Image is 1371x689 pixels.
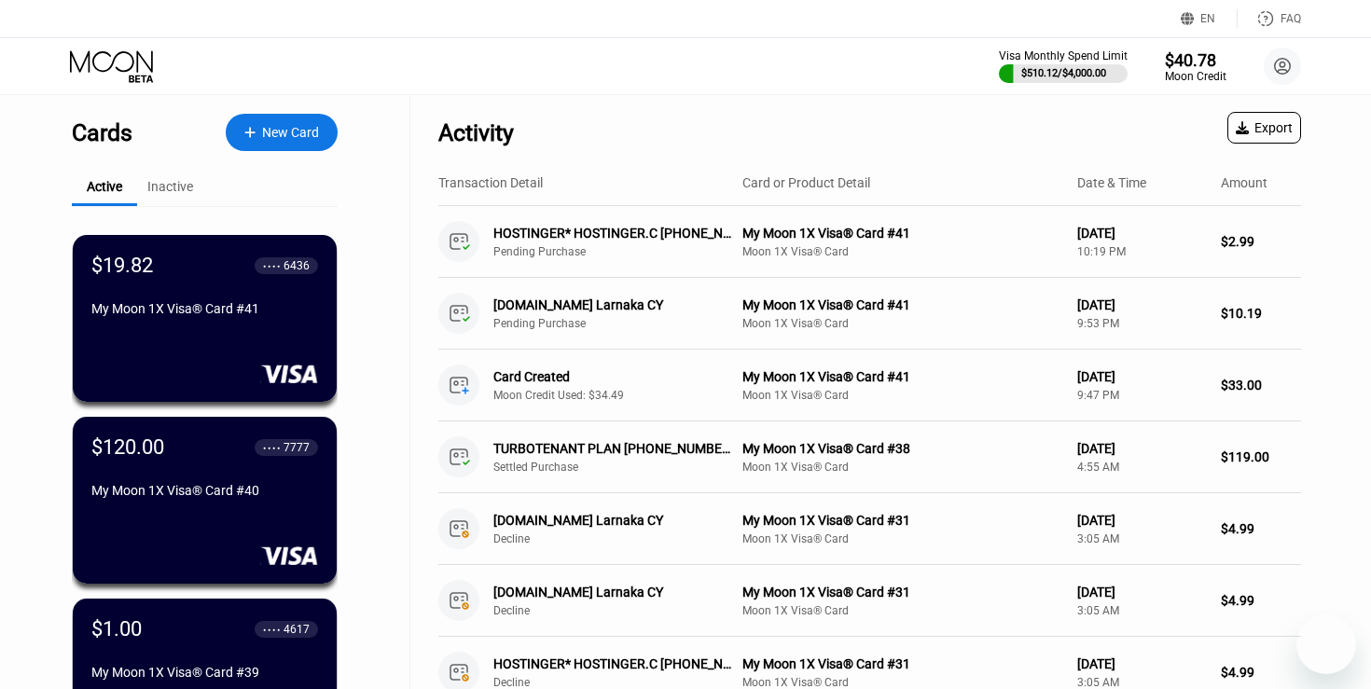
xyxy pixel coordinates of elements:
[438,421,1301,493] div: TURBOTENANT PLAN [PHONE_NUMBER] USSettled PurchaseMy Moon 1X Visa® Card #38Moon 1X Visa® Card[DAT...
[1077,369,1206,384] div: [DATE]
[742,175,870,190] div: Card or Product Detail
[1227,112,1301,144] div: Export
[91,435,164,459] div: $120.00
[438,175,543,190] div: Transaction Detail
[263,445,281,450] div: ● ● ● ●
[493,513,735,528] div: [DOMAIN_NAME] Larnaka CY
[1077,245,1206,258] div: 10:19 PM
[1181,9,1238,28] div: EN
[493,585,735,599] div: [DOMAIN_NAME] Larnaka CY
[493,369,735,384] div: Card Created
[1077,532,1206,545] div: 3:05 AM
[91,483,318,498] div: My Moon 1X Visa® Card #40
[1077,297,1206,312] div: [DATE]
[1221,665,1301,680] div: $4.99
[1077,175,1146,190] div: Date & Time
[1221,449,1301,464] div: $119.00
[493,461,754,474] div: Settled Purchase
[493,676,754,689] div: Decline
[493,604,754,617] div: Decline
[263,627,281,632] div: ● ● ● ●
[1077,226,1206,241] div: [DATE]
[1296,614,1356,674] iframe: Button to launch messaging window
[999,49,1128,83] div: Visa Monthly Spend Limit$510.12/$4,000.00
[87,179,122,194] div: Active
[226,114,338,151] div: New Card
[438,350,1301,421] div: Card CreatedMoon Credit Used: $34.49My Moon 1X Visa® Card #41Moon 1X Visa® Card[DATE]9:47 PM$33.00
[73,417,337,584] div: $120.00● ● ● ●7777My Moon 1X Visa® Card #40
[742,656,1063,671] div: My Moon 1X Visa® Card #31
[73,235,337,402] div: $19.82● ● ● ●6436My Moon 1X Visa® Card #41
[1021,67,1106,79] div: $510.12 / $4,000.00
[438,565,1301,637] div: [DOMAIN_NAME] Larnaka CYDeclineMy Moon 1X Visa® Card #31Moon 1X Visa® Card[DATE]3:05 AM$4.99
[742,245,1063,258] div: Moon 1X Visa® Card
[742,585,1063,599] div: My Moon 1X Visa® Card #31
[91,254,153,277] div: $19.82
[1077,389,1206,402] div: 9:47 PM
[742,461,1063,474] div: Moon 1X Visa® Card
[1200,12,1215,25] div: EN
[742,369,1063,384] div: My Moon 1X Visa® Card #41
[438,206,1301,278] div: HOSTINGER* HOSTINGER.C [PHONE_NUMBER] CYPending PurchaseMy Moon 1X Visa® Card #41Moon 1X Visa® Ca...
[1238,9,1301,28] div: FAQ
[262,125,319,141] div: New Card
[1221,306,1301,321] div: $10.19
[438,493,1301,565] div: [DOMAIN_NAME] Larnaka CYDeclineMy Moon 1X Visa® Card #31Moon 1X Visa® Card[DATE]3:05 AM$4.99
[1221,593,1301,608] div: $4.99
[742,676,1063,689] div: Moon 1X Visa® Card
[493,297,735,312] div: [DOMAIN_NAME] Larnaka CY
[1221,378,1301,393] div: $33.00
[91,665,318,680] div: My Moon 1X Visa® Card #39
[742,297,1063,312] div: My Moon 1X Visa® Card #41
[742,532,1063,545] div: Moon 1X Visa® Card
[742,226,1063,241] div: My Moon 1X Visa® Card #41
[493,532,754,545] div: Decline
[1077,585,1206,599] div: [DATE]
[1077,441,1206,456] div: [DATE]
[1221,234,1301,249] div: $2.99
[493,441,735,456] div: TURBOTENANT PLAN [PHONE_NUMBER] US
[147,179,193,194] div: Inactive
[91,301,318,316] div: My Moon 1X Visa® Card #41
[91,617,142,641] div: $1.00
[1221,521,1301,536] div: $4.99
[742,604,1063,617] div: Moon 1X Visa® Card
[1221,175,1267,190] div: Amount
[1165,50,1226,70] div: $40.78
[263,263,281,269] div: ● ● ● ●
[1077,656,1206,671] div: [DATE]
[284,623,310,636] div: 4617
[493,317,754,330] div: Pending Purchase
[72,119,132,146] div: Cards
[1281,12,1301,25] div: FAQ
[1165,70,1226,83] div: Moon Credit
[1077,513,1206,528] div: [DATE]
[742,389,1063,402] div: Moon 1X Visa® Card
[284,441,310,454] div: 7777
[742,513,1063,528] div: My Moon 1X Visa® Card #31
[1077,317,1206,330] div: 9:53 PM
[493,389,754,402] div: Moon Credit Used: $34.49
[1236,120,1293,135] div: Export
[284,259,310,272] div: 6436
[493,226,735,241] div: HOSTINGER* HOSTINGER.C [PHONE_NUMBER] CY
[999,49,1128,62] div: Visa Monthly Spend Limit
[438,119,514,146] div: Activity
[1077,676,1206,689] div: 3:05 AM
[1077,461,1206,474] div: 4:55 AM
[438,278,1301,350] div: [DOMAIN_NAME] Larnaka CYPending PurchaseMy Moon 1X Visa® Card #41Moon 1X Visa® Card[DATE]9:53 PM$...
[493,656,735,671] div: HOSTINGER* HOSTINGER.C [PHONE_NUMBER] CY
[493,245,754,258] div: Pending Purchase
[742,441,1063,456] div: My Moon 1X Visa® Card #38
[1077,604,1206,617] div: 3:05 AM
[1165,50,1226,83] div: $40.78Moon Credit
[742,317,1063,330] div: Moon 1X Visa® Card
